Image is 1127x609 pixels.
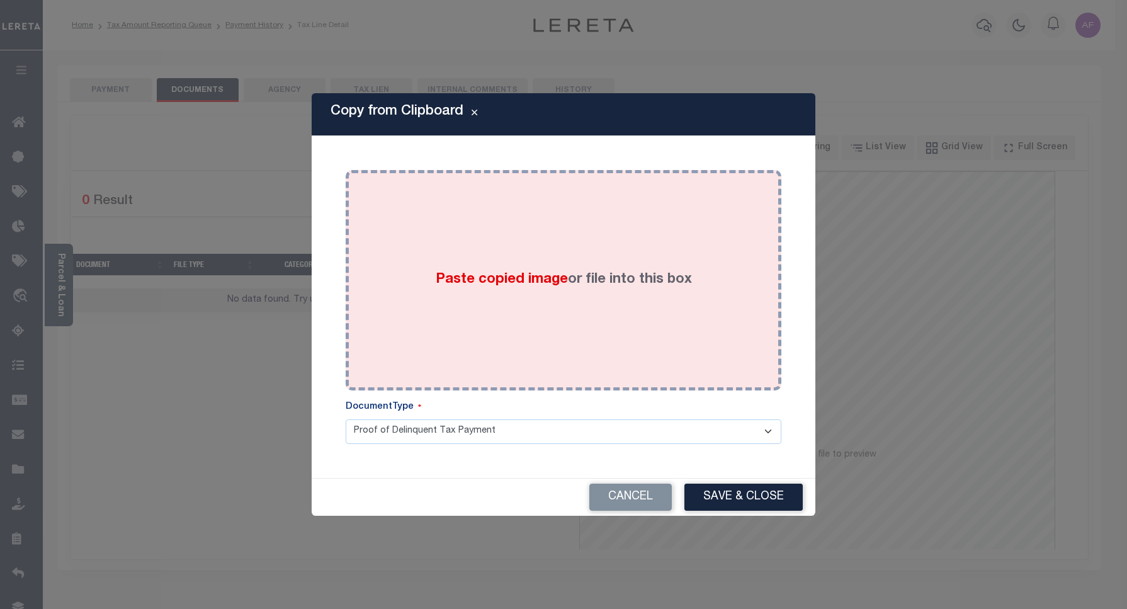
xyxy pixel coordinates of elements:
button: Close [463,107,485,122]
label: or file into this box [436,270,692,290]
label: DocumentType [346,401,421,414]
button: Cancel [589,484,672,511]
button: Save & Close [684,484,803,511]
span: Paste copied image [436,273,568,287]
h5: Copy from Clipboard [331,103,463,120]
